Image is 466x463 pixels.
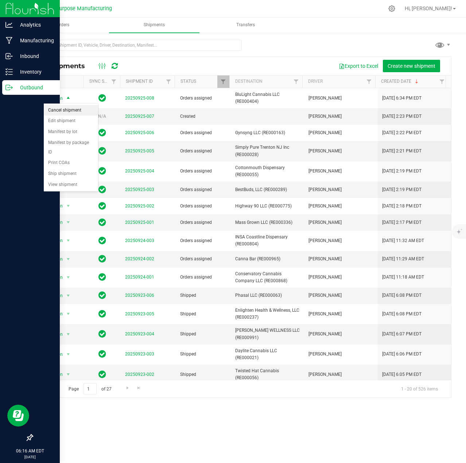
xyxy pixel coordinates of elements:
[308,219,373,226] span: [PERSON_NAME]
[163,75,175,88] a: Filter
[3,448,57,454] p: 06:16 AM EDT
[98,236,106,246] span: In Sync
[13,52,57,61] p: Inbound
[109,17,200,33] a: Shipments
[180,331,226,338] span: Shipped
[13,36,57,45] p: Manufacturing
[226,22,265,28] span: Transfers
[122,383,133,393] a: Go to the next page
[382,351,422,358] span: [DATE] 6:06 PM EDT
[382,256,424,262] span: [DATE] 11:29 AM EDT
[98,290,106,300] span: In Sync
[44,157,98,168] li: Print COAs
[382,186,422,193] span: [DATE] 2:19 PM EDT
[382,371,422,378] span: [DATE] 6:05 PM EDT
[308,168,373,175] span: [PERSON_NAME]
[13,20,57,29] p: Analytics
[125,372,154,377] a: 20250923-002
[436,75,448,88] a: Filter
[98,217,106,227] span: In Sync
[63,309,73,319] span: select
[382,168,422,175] span: [DATE] 2:19 PM EDT
[125,130,154,135] a: 20250925-006
[180,186,226,193] span: Orders assigned
[334,60,383,72] button: Export to Excel
[125,293,154,298] a: 20250923-006
[235,271,300,284] span: Conservatory Cannabis Company LLC (RE000868)
[38,62,92,70] span: All Shipments
[63,217,73,227] span: select
[3,454,57,460] p: [DATE]
[382,292,422,299] span: [DATE] 6:08 PM EDT
[98,128,106,138] span: In Sync
[308,113,373,120] span: [PERSON_NAME]
[382,129,422,136] span: [DATE] 2:22 PM EDT
[13,67,57,76] p: Inventory
[125,256,154,261] a: 20250924-002
[98,184,106,195] span: In Sync
[125,275,154,280] a: 20250924-001
[98,329,106,339] span: In Sync
[125,114,154,119] a: 20250925-007
[108,75,120,88] a: Filter
[125,168,154,174] a: 20250925-004
[382,148,422,155] span: [DATE] 2:21 PM EDT
[382,311,422,318] span: [DATE] 6:08 PM EDT
[180,274,226,281] span: Orders assigned
[44,127,98,137] li: Manifest by lot
[32,40,242,51] input: Search Shipment ID, Vehicle, Driver, Destination, Manifest...
[235,367,300,381] span: Twisted Hat Cannabis (RE000056)
[382,237,424,244] span: [DATE] 11:32 AM EDT
[125,351,154,357] a: 20250923-003
[180,351,226,358] span: Shipped
[44,137,98,157] li: Manifest by package ID
[180,168,226,175] span: Orders assigned
[180,256,226,262] span: Orders assigned
[180,129,226,136] span: Orders assigned
[63,369,73,380] span: select
[308,203,373,210] span: [PERSON_NAME]
[134,383,144,393] a: Go to the last page
[18,17,108,33] a: Orders
[302,75,375,88] th: Driver
[5,84,13,91] inline-svg: Outbound
[308,95,373,102] span: [PERSON_NAME]
[229,75,302,88] th: Destination
[235,91,300,105] span: BluLight Cannabis LLC (RE000404)
[47,22,79,28] span: Orders
[63,236,73,246] span: select
[98,369,106,380] span: In Sync
[98,146,106,156] span: In Sync
[125,187,154,192] a: 20250925-003
[235,234,300,248] span: INSA Coastline Dispensary (RE000804)
[5,37,13,44] inline-svg: Manufacturing
[44,179,98,190] li: View shipment
[382,274,424,281] span: [DATE] 11:18 AM EDT
[98,201,106,211] span: In Sync
[235,164,300,178] span: Cottonmouth Dispensary (RE000055)
[381,79,420,84] a: Created Date
[382,113,422,120] span: [DATE] 2:23 PM EDT
[63,254,73,264] span: select
[388,63,435,69] span: Create new shipment
[180,113,226,120] span: Created
[125,203,154,209] a: 20250925-002
[62,383,117,394] span: Page of 27
[395,383,444,394] span: 1 - 20 of 526 items
[125,148,154,153] a: 20250925-005
[235,307,300,321] span: Enlighten Health & Wellness, LLC (RE000237)
[235,144,300,158] span: Simply Pure Trenton NJ Inc (RE000028)
[382,331,422,338] span: [DATE] 6:07 PM EDT
[308,292,373,299] span: [PERSON_NAME]
[125,331,154,336] a: 20250923-004
[84,383,97,394] input: 1
[63,201,73,211] span: select
[98,93,106,103] span: In Sync
[308,311,373,318] span: [PERSON_NAME]
[180,219,226,226] span: Orders assigned
[5,52,13,60] inline-svg: Inbound
[180,237,226,244] span: Orders assigned
[290,75,302,88] a: Filter
[308,148,373,155] span: [PERSON_NAME]
[308,186,373,193] span: [PERSON_NAME]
